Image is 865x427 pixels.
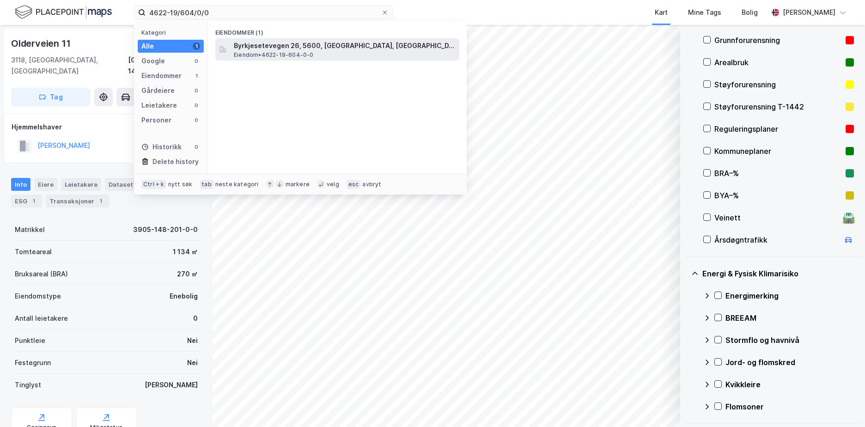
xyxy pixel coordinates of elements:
div: Matrikkel [15,224,45,235]
div: markere [286,181,310,188]
div: [PERSON_NAME] [145,379,198,390]
div: Nei [187,335,198,346]
div: Tomteareal [15,246,52,257]
div: Festegrunn [15,357,51,368]
div: 0 [193,313,198,324]
div: neste kategori [215,181,259,188]
div: Jord- og flomskred [725,357,854,368]
div: Alle [141,41,154,52]
div: 270 ㎡ [177,268,198,280]
span: Byrkjesetevegen 26, 5600, [GEOGRAPHIC_DATA], [GEOGRAPHIC_DATA] [234,40,456,51]
div: BRA–% [714,168,842,179]
div: Veinett [714,212,839,223]
div: Historikk [141,141,182,152]
div: Antall leietakere [15,313,68,324]
div: Leietakere [141,100,177,111]
span: Eiendom • 4622-19-604-0-0 [234,51,314,59]
div: velg [327,181,339,188]
div: 0 [193,143,200,151]
div: BREEAM [725,312,854,323]
div: 🛣️ [842,212,855,224]
div: Kategori [141,29,204,36]
div: Støyforurensning T-1442 [714,101,842,112]
div: Bruksareal (BRA) [15,268,68,280]
div: Eiendommer (1) [208,22,467,38]
div: ESG [11,195,42,207]
div: Google [141,55,165,67]
div: Tinglyst [15,379,41,390]
div: 1 [193,43,200,50]
button: Tag [11,88,91,106]
div: 1 [193,72,200,79]
div: 1 134 ㎡ [173,246,198,257]
div: Personer [141,115,171,126]
div: BYA–% [714,190,842,201]
div: Arealbruk [714,57,842,68]
div: Enebolig [170,291,198,302]
div: 3118, [GEOGRAPHIC_DATA], [GEOGRAPHIC_DATA] [11,55,128,77]
div: Støyforurensning [714,79,842,90]
div: 3905-148-201-0-0 [133,224,198,235]
div: 1 [96,196,105,206]
input: Søk på adresse, matrikkel, gårdeiere, leietakere eller personer [146,6,381,19]
div: 0 [193,102,200,109]
div: Bolig [742,7,758,18]
div: Energi & Fysisk Klimarisiko [702,268,854,279]
div: esc [347,180,361,189]
div: Eiere [34,178,57,191]
div: Info [11,178,30,191]
div: Transaksjoner [46,195,109,207]
div: 1 [29,196,38,206]
div: Kart [655,7,668,18]
div: Eiendommer [141,70,182,81]
div: Energimerking [725,290,854,301]
div: Leietakere [61,178,101,191]
iframe: Chat Widget [819,383,865,427]
div: Årsdøgntrafikk [714,234,839,245]
div: Reguleringsplaner [714,123,842,134]
div: Gårdeiere [141,85,175,96]
div: Punktleie [15,335,45,346]
div: Datasett [105,178,140,191]
div: Grunnforurensning [714,35,842,46]
div: [GEOGRAPHIC_DATA], 148/201 [128,55,201,77]
div: avbryt [362,181,381,188]
div: 0 [193,87,200,94]
div: [PERSON_NAME] [783,7,835,18]
div: Nei [187,357,198,368]
div: tab [200,180,213,189]
div: Kommuneplaner [714,146,842,157]
div: Flomsoner [725,401,854,412]
div: Ctrl + k [141,180,166,189]
div: Stormflo og havnivå [725,335,854,346]
div: Delete history [152,156,199,167]
div: Hjemmelshaver [12,122,201,133]
div: 0 [193,116,200,124]
div: Olderveien 11 [11,36,72,51]
div: 0 [193,57,200,65]
img: logo.f888ab2527a4732fd821a326f86c7f29.svg [15,4,112,20]
div: Kvikkleire [725,379,854,390]
div: nytt søk [168,181,193,188]
div: Mine Tags [688,7,721,18]
div: Eiendomstype [15,291,61,302]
